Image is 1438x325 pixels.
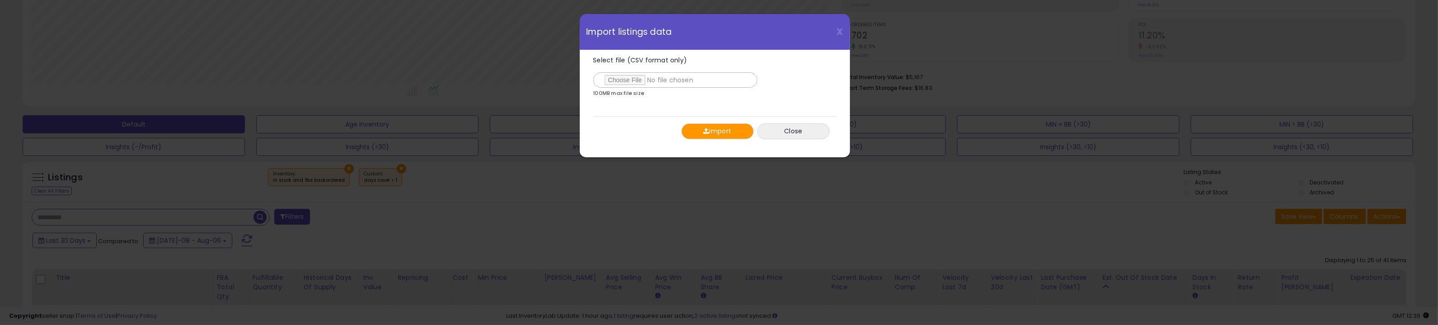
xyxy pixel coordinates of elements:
[757,123,830,139] button: Close
[593,56,687,65] span: Select file (CSV format only)
[593,91,644,96] p: 100MB max file size
[681,123,754,139] button: Import
[837,25,843,38] span: X
[587,28,672,36] span: Import listings data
